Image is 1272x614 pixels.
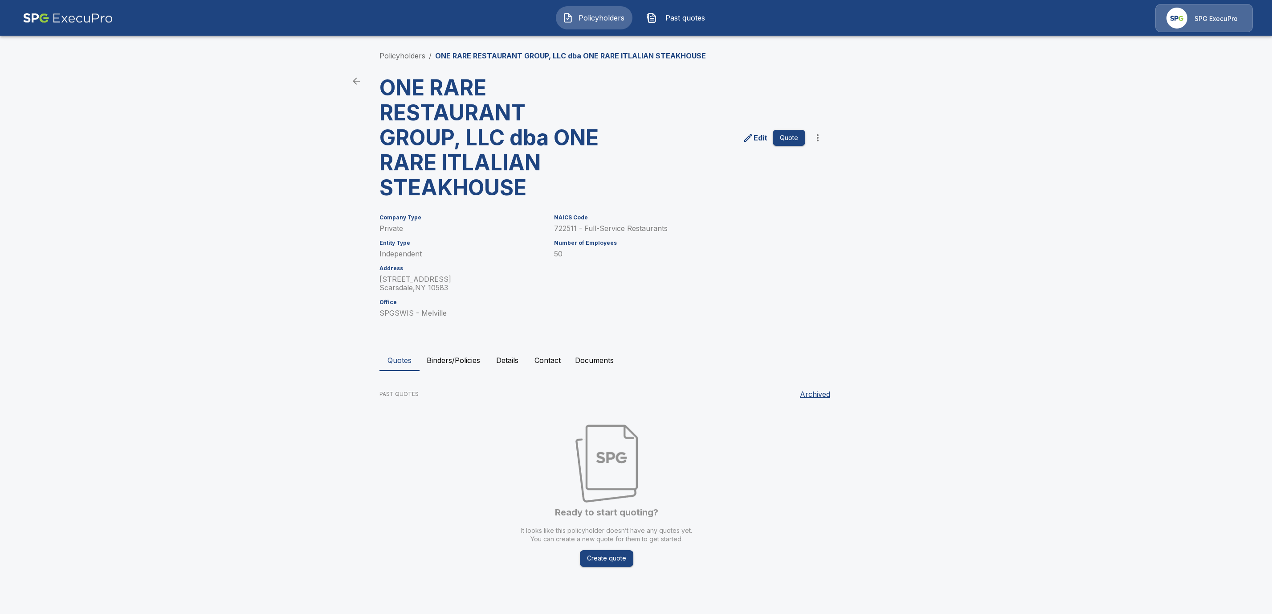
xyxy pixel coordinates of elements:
[347,72,365,90] a: back
[555,506,658,519] h6: Ready to start quoting?
[521,526,692,543] p: It looks like this policyholder doesn’t have any quotes yet. You can create a new quote for them ...
[575,424,638,503] img: No quotes
[379,250,543,258] p: Independent
[660,12,709,23] span: Past quotes
[420,350,487,371] button: Binders/Policies
[556,6,632,29] button: Policyholders IconPolicyholders
[580,550,633,567] button: Create quote
[527,350,568,371] button: Contact
[796,385,834,403] button: Archived
[379,390,419,398] p: PAST QUOTES
[435,50,706,61] p: ONE RARE RESTAURANT GROUP, LLC dba ONE RARE ITLALIAN STEAKHOUSE
[1195,14,1238,23] p: SPG ExecuPro
[379,350,420,371] button: Quotes
[379,50,706,61] nav: breadcrumb
[577,12,626,23] span: Policyholders
[568,350,621,371] button: Documents
[23,4,113,32] img: AA Logo
[379,214,543,221] h6: Company Type
[554,224,805,233] p: 722511 - Full-Service Restaurants
[379,275,543,292] p: [STREET_ADDRESS] Scarsdale , NY 10583
[1166,8,1187,29] img: Agency Icon
[379,265,543,272] h6: Address
[379,224,543,233] p: Private
[379,51,425,60] a: Policyholders
[640,6,716,29] button: Past quotes IconPast quotes
[487,350,527,371] button: Details
[554,240,805,246] h6: Number of Employees
[379,350,893,371] div: policyholder tabs
[379,309,543,317] p: SPGSWIS - Melville
[809,129,827,147] button: more
[379,240,543,246] h6: Entity Type
[429,50,432,61] li: /
[773,130,805,146] button: Quote
[754,132,767,143] p: Edit
[646,12,657,23] img: Past quotes Icon
[379,299,543,305] h6: Office
[563,12,573,23] img: Policyholders Icon
[379,75,599,200] h3: ONE RARE RESTAURANT GROUP, LLC dba ONE RARE ITLALIAN STEAKHOUSE
[554,214,805,221] h6: NAICS Code
[554,250,805,258] p: 50
[741,131,769,145] a: edit
[1155,4,1253,32] a: Agency IconSPG ExecuPro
